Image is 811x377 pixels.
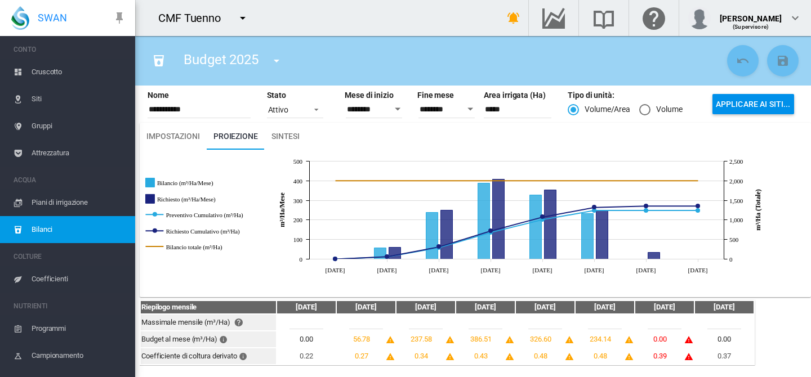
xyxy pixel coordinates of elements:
[265,50,288,72] button: icon-menu-down
[14,297,126,315] span: NUTRIENTI
[488,230,493,235] circle: Preventivo Cumulativo (m³/Ha) lug 2025 680.87
[278,351,335,361] div: 0.22
[231,316,254,329] button: Fare clic qui per ottenere assistenza
[146,194,285,205] g: Richiesto (m³/Ha/Mese)
[441,210,453,259] g: Richiesto (m³/Ha/Mese) giu 2025 250.78
[695,301,754,313] th: [DATE]
[278,334,335,344] div: 0.00
[635,301,694,313] th: [DATE]
[684,352,693,361] md-icon: Il coefficiente colturale derivato è inferiore al coefficiente colturale desiderato
[32,315,126,342] span: Programmi
[300,256,303,263] tspan: 0
[158,10,231,26] div: CMF Tuenno
[540,214,545,219] circle: Richiesto Cumulativo (m³/Ha) ago 2025 1,071.94
[14,41,126,59] span: CONTO
[592,205,596,209] circle: Richiesto Cumulativo (m³/Ha) set 2025 1,319.09
[213,132,258,141] span: Proiezione
[386,335,395,344] md-icon: La quantità d'acqua preventivata è inferiore al fabbisogno delle colture.
[565,335,574,344] md-icon: La quantità d'acqua preventivata è inferiore al fabbisogno delle colture.
[141,335,217,343] span: Budget al mese (m³/Ha)
[716,100,791,109] span: Applicare ai siti...
[736,54,750,68] md-icon: icon-undo
[484,91,545,100] md-label: Area irrigata (Ha)
[113,11,126,25] md-icon: icon-pin
[337,334,386,344] div: 56.78
[429,267,449,273] tspan: [DATE]
[418,101,475,118] input: Fine mese
[339,104,418,113] md-datepicker: Mese di inizio
[729,178,743,185] tspan: 2,000
[346,101,402,118] input: Mese di inizio
[696,204,700,208] circle: Richiesto Cumulativo (m³/Ha) nov 2025 1,353.96
[375,248,386,259] g: Bilancio (m³/Ha/Mese) mag 2025 56.78
[576,301,634,313] th: [DATE]
[397,351,445,361] div: 0.34
[478,183,490,259] g: Bilancio (m³/Ha/Mese) lug 2025 386.51
[696,208,700,213] circle: Preventivo Cumulativo (m³/Ha) nov 2025 1,241.61
[387,99,408,119] button: Open calendar
[456,301,515,313] th: [DATE]
[625,352,634,361] md-icon: Il coefficiente colturale derivato è inferiore al coefficiente colturale desiderato
[32,86,126,113] span: Siti
[146,226,294,237] g: Richiesto Cumulativo (m³/Ha)
[516,301,574,313] th: [DATE]
[412,91,454,100] md-label: Fine mese
[644,208,648,213] circle: Preventivo Cumulativo (m³/Ha) ott 2025 1,241.61
[14,248,126,266] span: COLTURE
[293,158,303,165] tspan: 500
[644,204,648,208] circle: Richiesto Cumulativo (m³/Ha) ott 2025 1,353.96
[727,45,759,77] button: Annullamento delle modifiche
[146,178,285,188] g: Bilancio (m³/Ha/Mese)
[516,334,565,344] div: 326.60
[582,214,594,259] g: Bilancio (m³/Ha/Mese) set 2025 234.14
[339,91,394,100] md-label: Mese di inizio
[146,132,200,141] span: Impostazioni
[412,104,491,113] md-datepicker: Fine mese
[236,11,249,25] md-icon: icon-menu-down
[173,45,301,77] div: Budget 2025
[32,140,126,167] span: Attrezzatura
[688,7,711,29] img: profile.jpg
[505,352,514,361] md-icon: Il coefficiente colturale derivato è inferiore al coefficiente colturale desiderato
[688,267,708,273] tspan: [DATE]
[268,105,288,114] div: Attivo
[565,352,574,361] md-icon: Il coefficiente colturale derivato è inferiore al coefficiente colturale desiderato
[148,50,170,72] button: Clicca per andare all'elenco dei bilanci
[152,54,166,68] md-icon: icon-cup-water
[505,335,514,344] md-icon: La quantità d'acqua preventivata è inferiore al fabbisogno delle colture.
[148,91,169,100] md-label: Nome
[540,217,545,222] circle: Preventivo Cumulativo (m³/Ha) ago 2025 1,007.47
[32,266,126,293] span: Coefficienti
[696,334,753,344] div: 0.00
[32,113,126,140] span: Gruppi
[729,236,739,243] tspan: 500
[545,190,556,259] g: Richiesto (m³/Ha/Mese) ago 2025 353.25
[389,248,401,259] g: Richiesto (m³/Ha/Mese) mag 2025 59.93
[445,352,454,361] md-icon: Il coefficiente colturale derivato è inferiore al coefficiente colturale desiderato
[397,334,445,344] div: 237.58
[146,242,294,253] g: Bilancio totale (m³/Ha)
[590,11,617,25] md-icon: Ricerca nella base di conoscenze
[696,351,753,361] div: 0.37
[38,11,67,25] span: SWAN
[776,54,790,68] md-icon: icon-content-save
[396,301,455,313] th: [DATE]
[507,11,520,25] md-icon: icon-bell-ring
[639,104,682,115] md-radio-button: Volume
[32,189,126,216] span: Piani di irrigazione
[788,11,802,25] md-icon: icon-chevron-down
[270,54,283,68] md-icon: icon-menu-down
[436,244,441,249] circle: Richiesto Cumulativo (m³/Ha) giu 2025 310.71
[493,179,505,259] g: Richiesto (m³/Ha/Mese) lug 2025 407.98
[326,267,345,273] tspan: [DATE]
[585,267,604,273] tspan: [DATE]
[267,91,287,100] md-label: Stato
[333,257,337,261] circle: Richiesto Cumulativo (m³/Ha) apr 2025 0
[712,94,794,114] button: Applicare ai siti...
[11,6,29,30] img: SWAN-Landscape-Logo-Colour-drop.png
[625,335,634,344] md-icon: La quantità d'acqua preventivata è inferiore al fabbisogno delle colture.
[337,351,386,361] div: 0.27
[729,158,743,165] tspan: 2,500
[460,99,480,119] button: Open calendar
[32,342,126,369] span: Campionamento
